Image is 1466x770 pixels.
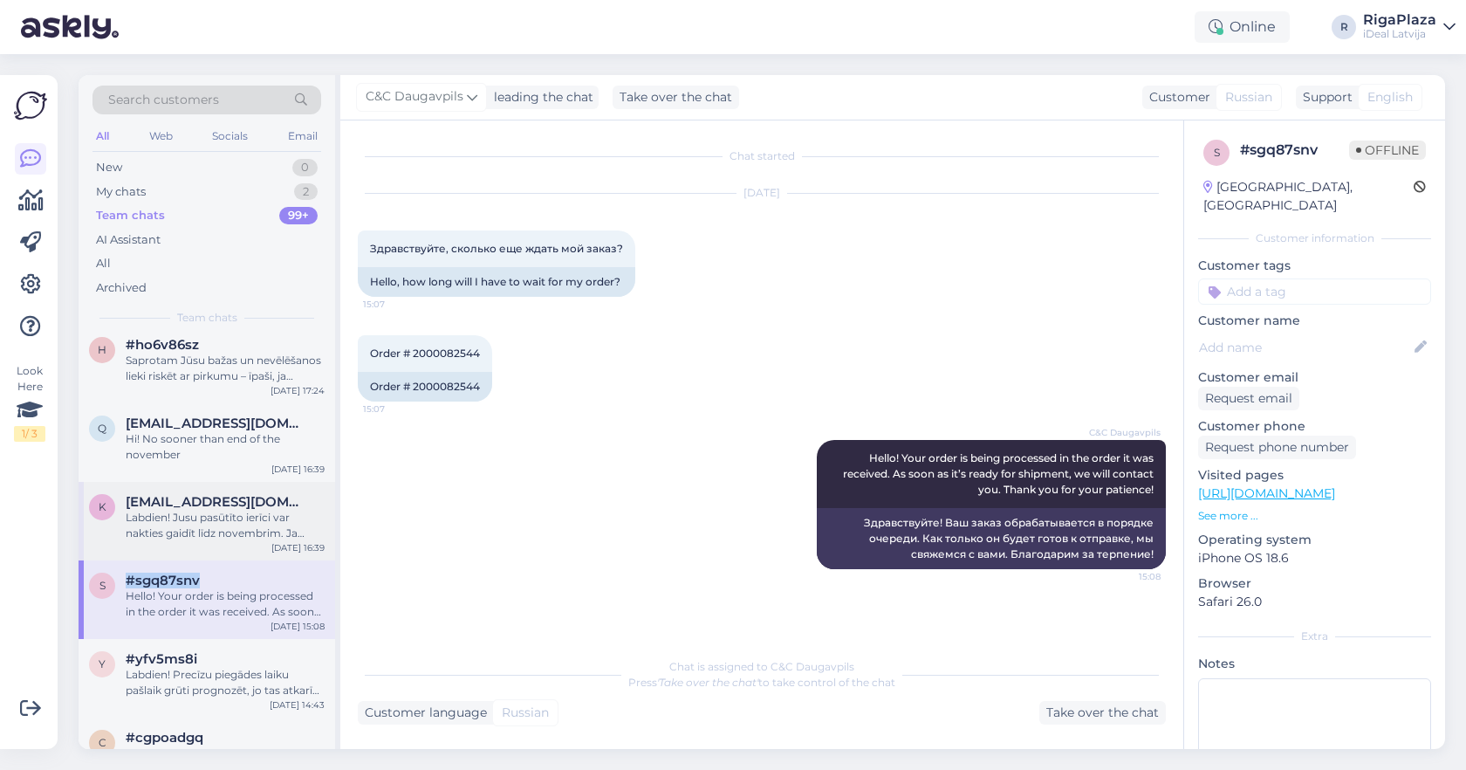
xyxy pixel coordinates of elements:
div: 99+ [279,207,318,224]
a: RigaPlazaiDeal Latvija [1363,13,1456,41]
div: Take over the chat [613,86,739,109]
a: [URL][DOMAIN_NAME] [1198,485,1335,501]
div: Labdien! Jusu pasūtīto ierīci var nakties gaidīt līdz novembrim. Ja velaties nodot ierīci jau tag... [126,510,325,541]
p: iPhone OS 18.6 [1198,549,1431,567]
span: Order # 2000082544 [370,347,480,360]
span: Press to take control of the chat [628,676,895,689]
span: c [99,736,106,749]
span: #sgq87snv [126,573,200,588]
span: #yfv5ms8i [126,651,197,667]
div: [DATE] 14:43 [270,698,325,712]
span: Offline [1349,141,1426,160]
span: English [1367,88,1413,107]
p: See more ... [1198,508,1431,524]
div: Saprotam Jūsu bažas un nevēlēšanos lieki riskēt ar pirkumu – īpaši, ja iepriekšējais modelis nebi... [126,353,325,384]
span: s [1214,146,1220,159]
div: Archived [96,279,147,297]
div: Request email [1198,387,1299,410]
span: Chat is assigned to C&C Daugavpils [669,660,854,673]
span: kotisons@gmail.com [126,494,307,510]
img: Askly Logo [14,89,47,122]
input: Add name [1199,338,1411,357]
div: Email [284,125,321,148]
div: My chats [96,183,146,201]
div: [DATE] 16:39 [271,463,325,476]
div: Online [1195,11,1290,43]
div: Hello, how long will I have to wait for my order? [358,267,635,297]
div: [DATE] 16:39 [271,541,325,554]
span: q [98,422,106,435]
div: Web [146,125,176,148]
div: Hi! No sooner than end of the november [126,431,325,463]
span: Team chats [177,310,237,326]
div: Take over the chat [1039,701,1166,725]
div: Customer language [358,704,487,722]
span: 15:08 [1095,570,1161,583]
span: C&C Daugavpils [366,87,463,107]
p: Operating system [1198,531,1431,549]
div: 1 / 3 [14,426,45,442]
div: [DATE] [358,185,1166,201]
span: #cgpoadgq [126,730,203,746]
div: 0 [292,159,318,176]
p: Customer email [1198,368,1431,387]
div: # sgq87snv [1240,140,1349,161]
div: Order # 2000082544 [358,372,492,402]
div: Customer information [1198,230,1431,246]
span: k [99,500,106,513]
span: Russian [1225,88,1272,107]
div: Здравствуйте! Ваш заказ обрабатывается в порядке очереди. Как только он будет готов к отправке, м... [817,508,1166,569]
div: Hello! Your order is being processed in the order it was received. As soon as it’s ready for ship... [126,588,325,620]
span: 15:07 [363,298,428,311]
div: Chat started [358,148,1166,164]
span: #ho6v86sz [126,337,199,353]
div: [GEOGRAPHIC_DATA], [GEOGRAPHIC_DATA] [1203,178,1414,215]
input: Add a tag [1198,278,1431,305]
span: s [99,579,106,592]
p: Notes [1198,655,1431,673]
p: Customer name [1198,312,1431,330]
div: Look Here [14,363,45,442]
div: leading the chat [487,88,593,107]
span: 15:07 [363,402,428,416]
span: Search customers [108,91,219,109]
span: Здравствуйте, сколько еще ждать мой заказ? [370,242,623,255]
span: Russian [502,704,549,722]
div: Support [1296,88,1353,107]
p: Customer tags [1198,257,1431,275]
div: 2 [294,183,318,201]
div: Socials [209,125,251,148]
div: New [96,159,122,176]
p: Customer phone [1198,417,1431,436]
span: h [98,343,106,356]
div: Team chats [96,207,165,224]
div: R [1332,15,1356,39]
i: 'Take over the chat' [657,676,758,689]
div: RigaPlaza [1363,13,1436,27]
div: [DATE] 15:08 [271,620,325,633]
div: All [92,125,113,148]
span: C&C Daugavpils [1089,426,1161,439]
div: [DATE] 17:24 [271,384,325,397]
div: Customer [1142,88,1210,107]
p: Safari 26.0 [1198,593,1431,611]
p: Visited pages [1198,466,1431,485]
div: Labdien! Precīzu piegādes laiku pašlaik grūti prognozēt, jo tas atkarīgs no modeļa un pieejamības... [126,667,325,698]
span: quentinwb123@gmail.com [126,416,307,431]
span: Hello! Your order is being processed in the order it was received. As soon as it’s ready for ship... [843,451,1156,496]
div: All [96,255,111,272]
p: Browser [1198,574,1431,593]
span: y [99,657,106,670]
div: Extra [1198,629,1431,644]
div: Request phone number [1198,436,1356,459]
div: AI Assistant [96,231,161,249]
div: iDeal Latvija [1363,27,1436,41]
